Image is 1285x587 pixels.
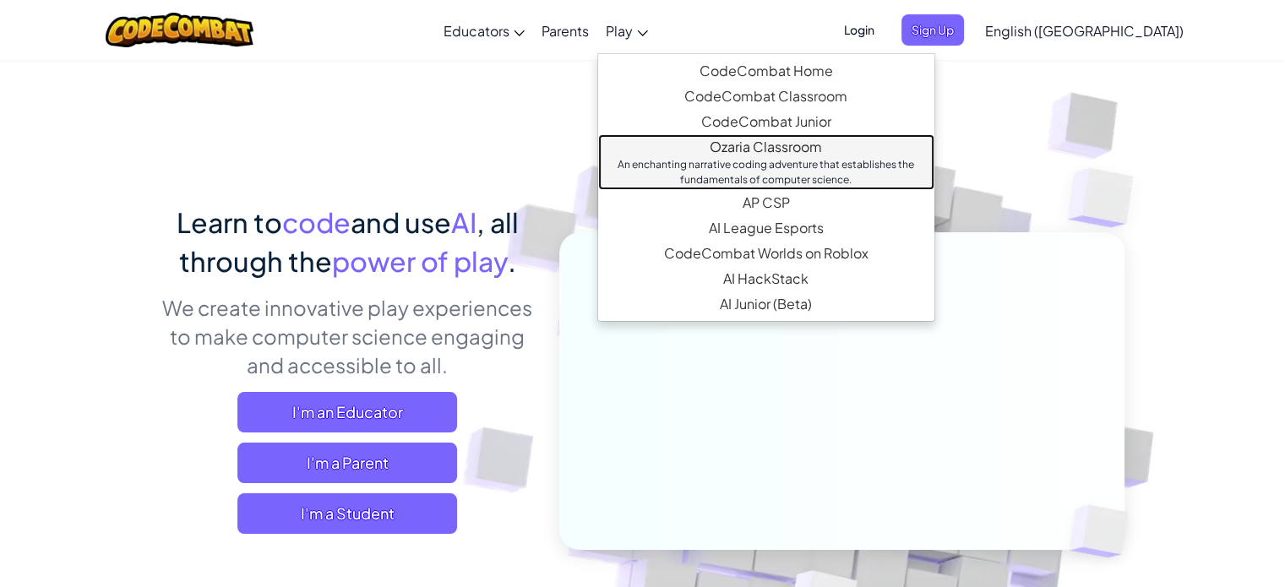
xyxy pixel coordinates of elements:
img: CodeCombat logo [106,13,253,47]
span: code [282,205,351,239]
a: AI HackStackThe first generative AI companion tool specifically crafted for those new to AI with ... [598,266,934,291]
span: . [508,244,516,278]
img: Overlap cubes [1034,127,1180,269]
button: Login [834,14,885,46]
span: AI [451,205,476,239]
span: power of play [332,244,508,278]
a: AP CSPEndorsed by the College Board, our AP CSP curriculum provides game-based and turnkey tools ... [598,190,934,215]
p: We create innovative play experiences to make computer science engaging and accessible to all. [161,293,534,379]
a: English ([GEOGRAPHIC_DATA]) [977,8,1192,53]
a: AI Junior (Beta)Introduces multimodal generative AI in a simple and intuitive platform designed s... [598,291,934,317]
button: Sign Up [901,14,964,46]
a: Parents [533,8,597,53]
span: Play [606,22,633,40]
a: CodeCombat Classroom [598,84,934,109]
a: AI League EsportsAn epic competitive coding esports platform that encourages creative programming... [598,215,934,241]
span: and use [351,205,451,239]
span: English ([GEOGRAPHIC_DATA]) [985,22,1184,40]
a: CodeCombat JuniorOur flagship K-5 curriculum features a progression of learning levels that teach... [598,109,934,134]
a: Play [597,8,656,53]
button: I'm a Student [237,493,457,534]
div: An enchanting narrative coding adventure that establishes the fundamentals of computer science. [615,157,917,188]
span: Learn to [177,205,282,239]
a: Ozaria ClassroomAn enchanting narrative coding adventure that establishes the fundamentals of com... [598,134,934,190]
a: Educators [435,8,533,53]
a: CodeCombat Worlds on RobloxThis MMORPG teaches Lua coding and provides a real-world platform to c... [598,241,934,266]
a: I'm an Educator [237,392,457,432]
a: I'm a Parent [237,443,457,483]
a: CodeCombat HomeWith access to all 530 levels and exclusive features like pets, premium only items... [598,58,934,84]
span: Educators [444,22,509,40]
